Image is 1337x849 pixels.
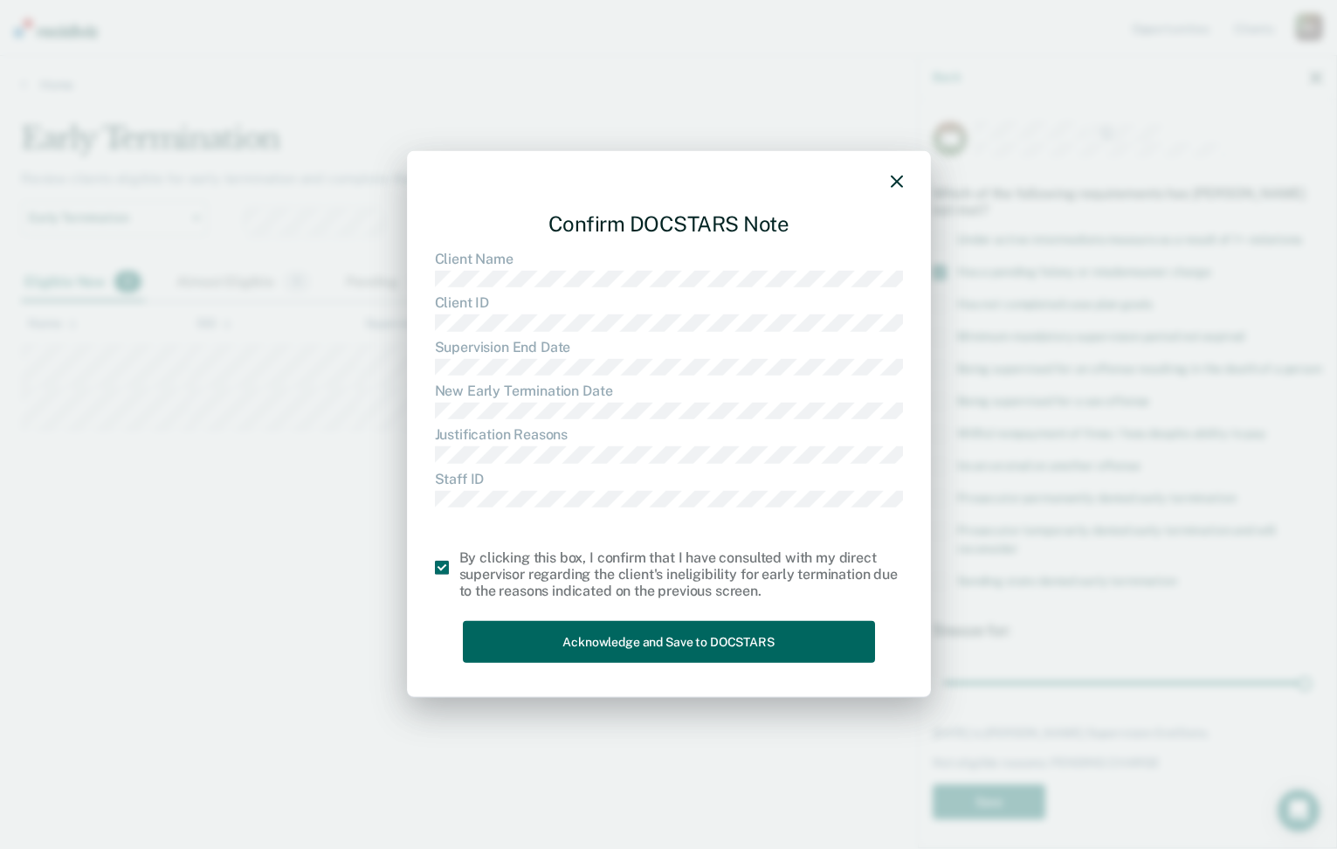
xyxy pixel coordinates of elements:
dt: Client ID [435,294,903,311]
dt: Supervision End Date [435,338,903,355]
dt: New Early Termination Date [435,383,903,399]
dt: Staff ID [435,470,903,487]
div: Confirm DOCSTARS Note [435,197,903,251]
div: By clicking this box, I confirm that I have consulted with my direct supervisor regarding the cli... [459,549,903,600]
button: Acknowledge and Save to DOCSTARS [463,620,875,663]
dt: Justification Reasons [435,426,903,443]
dt: Client Name [435,251,903,267]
